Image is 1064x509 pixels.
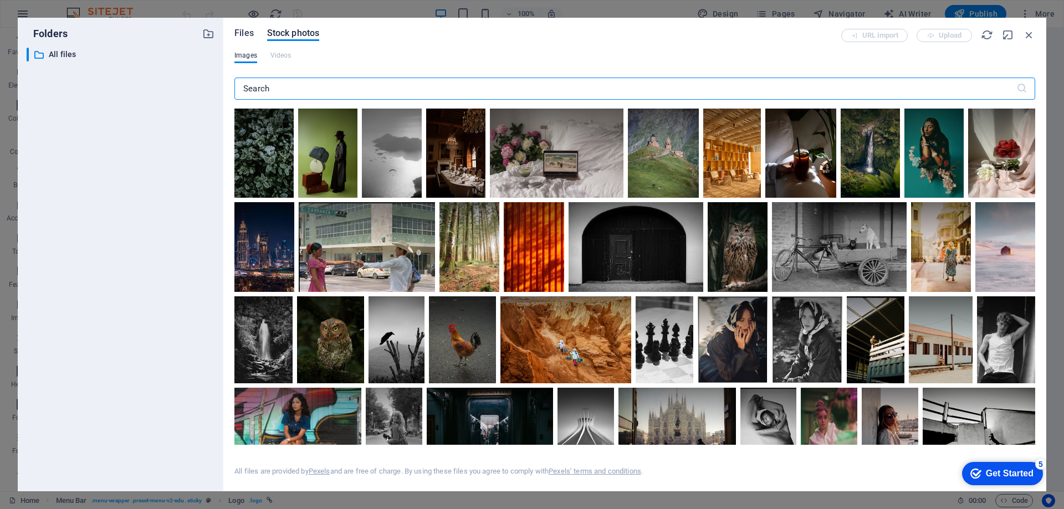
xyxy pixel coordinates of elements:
[1002,29,1014,41] i: Minimize
[270,49,291,62] span: Videos
[9,6,90,29] div: Get Started 5 items remaining, 0% complete
[1023,29,1035,41] i: Close
[27,27,68,41] p: Folders
[234,78,1016,100] input: Search
[309,467,330,475] a: Pexels
[234,49,257,62] span: Images
[549,467,641,475] a: Pexels’ terms and conditions
[234,466,643,476] div: All files are provided by and are free of charge. By using these files you agree to comply with .
[234,27,254,40] span: Files
[33,12,80,22] div: Get Started
[267,27,319,40] span: Stock photos
[49,48,194,61] p: All files
[82,2,93,13] div: 5
[27,48,29,61] div: ​
[981,29,993,41] i: Reload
